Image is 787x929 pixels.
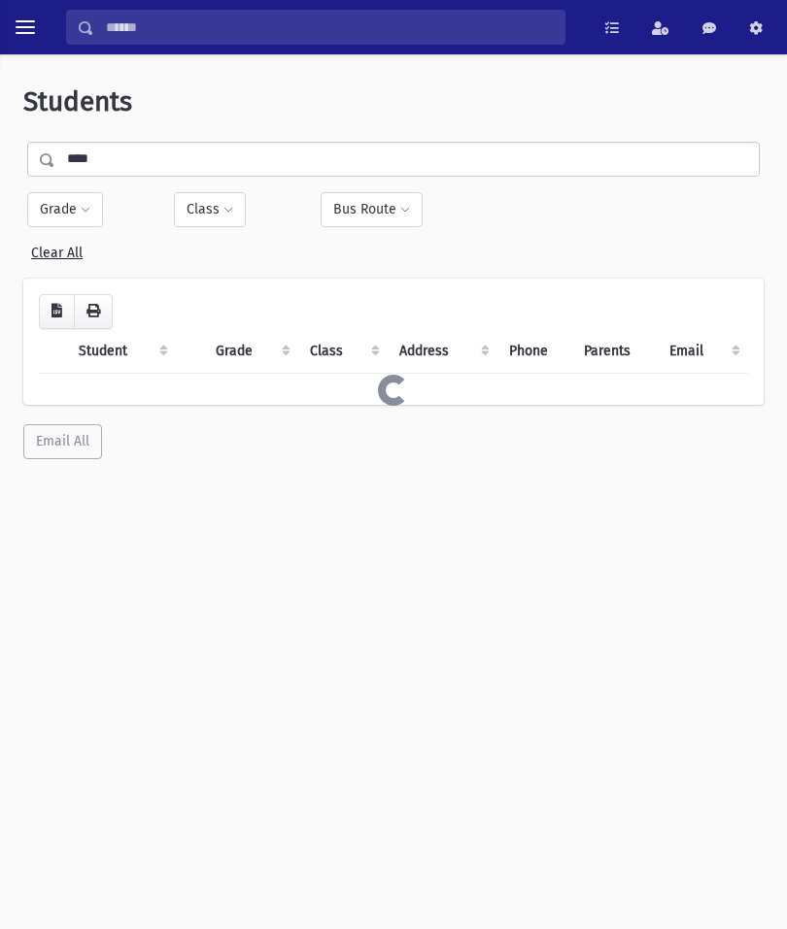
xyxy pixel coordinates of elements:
th: Student [67,329,176,374]
button: Bus Route [321,192,423,227]
button: Class [174,192,246,227]
th: Grade [204,329,298,374]
th: Address [388,329,497,374]
button: Print [74,294,113,329]
span: Students [23,85,132,117]
button: toggle menu [8,10,43,45]
th: Email [658,329,748,374]
button: Email All [23,424,102,459]
th: Phone [497,329,573,374]
a: Clear All [31,237,83,261]
th: Parents [572,329,657,374]
th: Class [298,329,388,374]
button: Grade [27,192,103,227]
button: CSV [39,294,75,329]
input: Search [94,10,565,45]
